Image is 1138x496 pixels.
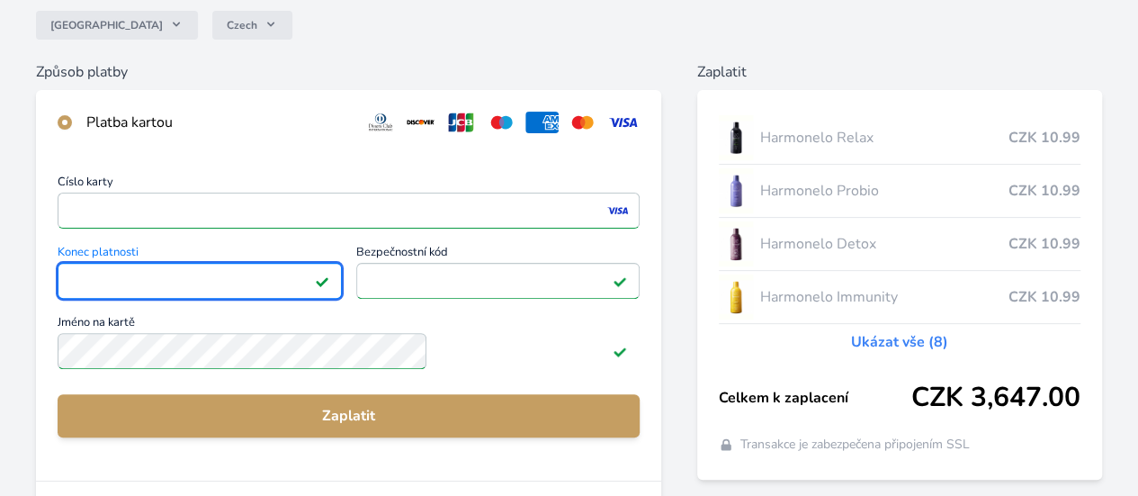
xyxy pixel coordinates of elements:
[404,112,437,133] img: discover.svg
[719,275,753,320] img: IMMUNITY_se_stinem_x-lo.jpg
[485,112,518,133] img: maestro.svg
[36,11,198,40] button: [GEOGRAPHIC_DATA]
[364,112,398,133] img: diners.svg
[36,61,661,83] h6: Způsob platby
[760,180,1008,202] span: Harmonelo Probio
[613,274,627,288] img: Platné pole
[444,112,478,133] img: jcb.svg
[697,61,1102,83] h6: Zaplatit
[605,203,630,219] img: visa
[315,274,329,288] img: Platné pole
[356,247,641,263] span: Bezpečnostní kód
[58,176,640,193] span: Číslo karty
[740,436,970,454] span: Transakce je zabezpečena připojením SSL
[86,112,350,133] div: Platba kartou
[227,18,257,32] span: Czech
[66,268,334,293] iframe: Iframe pro datum vypršení platnosti
[719,387,911,409] span: Celkem k zaplacení
[719,168,753,213] img: CLEAN_PROBIO_se_stinem_x-lo.jpg
[851,331,948,353] a: Ukázat vše (8)
[58,333,426,369] input: Jméno na kartěPlatné pole
[72,405,625,427] span: Zaplatit
[1008,233,1080,255] span: CZK 10.99
[58,247,342,263] span: Konec platnosti
[760,233,1008,255] span: Harmonelo Detox
[1008,180,1080,202] span: CZK 10.99
[66,198,632,223] iframe: Iframe pro číslo karty
[50,18,163,32] span: [GEOGRAPHIC_DATA]
[911,382,1080,414] span: CZK 3,647.00
[364,268,632,293] iframe: Iframe pro bezpečnostní kód
[58,317,640,333] span: Jméno na kartě
[1008,127,1080,149] span: CZK 10.99
[58,394,640,437] button: Zaplatit
[606,112,640,133] img: visa.svg
[212,11,292,40] button: Czech
[1008,286,1080,308] span: CZK 10.99
[525,112,559,133] img: amex.svg
[760,286,1008,308] span: Harmonelo Immunity
[566,112,599,133] img: mc.svg
[613,344,627,358] img: Platné pole
[719,115,753,160] img: CLEAN_RELAX_se_stinem_x-lo.jpg
[760,127,1008,149] span: Harmonelo Relax
[719,221,753,266] img: DETOX_se_stinem_x-lo.jpg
